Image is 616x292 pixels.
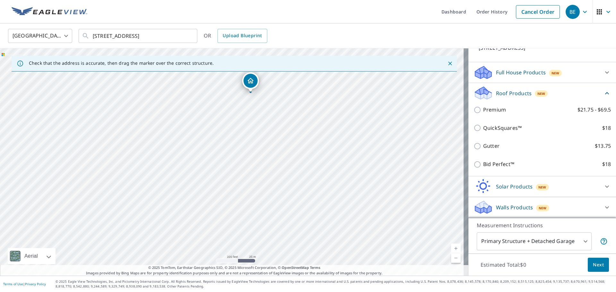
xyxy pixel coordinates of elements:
a: Current Level 18, Zoom Out [451,253,461,263]
span: New [539,205,547,211]
span: Your report will include the primary structure and a detached garage if one exists. [600,238,608,245]
p: Bid Perfect™ [483,160,514,168]
div: Dropped pin, building 1, Residential property, 330-338 Wenonah Ave Mantua, NJ 08051 [242,72,259,92]
p: Measurement Instructions [477,221,608,229]
a: Terms of Use [3,282,23,286]
span: © 2025 TomTom, Earthstar Geographics SIO, © 2025 Microsoft Corporation, © [148,265,321,271]
p: | [3,282,46,286]
span: New [552,71,560,76]
a: Upload Blueprint [218,29,267,43]
div: [GEOGRAPHIC_DATA] [8,27,72,45]
p: $21.75 - $69.5 [577,106,611,114]
p: © 2025 Eagle View Technologies, Inc. and Pictometry International Corp. All Rights Reserved. Repo... [56,279,613,289]
input: Search by address or latitude-longitude [93,27,184,45]
p: $13.75 [595,142,611,150]
p: Estimated Total: $0 [475,258,531,272]
div: Solar ProductsNew [474,179,611,194]
div: BE [566,5,580,19]
span: Upload Blueprint [223,32,262,40]
p: Roof Products [496,89,532,97]
div: Aerial [22,248,40,264]
div: Primary Structure + Detached Garage [477,232,592,250]
p: Solar Products [496,183,533,190]
a: OpenStreetMap [282,265,309,270]
div: Full House ProductsNew [474,65,611,80]
a: Privacy Policy [25,282,46,286]
button: Next [588,258,609,272]
p: Check that the address is accurate, then drag the marker over the correct structure. [29,60,214,66]
div: Roof ProductsNew [474,86,611,101]
a: Current Level 18, Zoom In [451,244,461,253]
img: EV Logo [12,7,87,17]
p: $18 [602,124,611,132]
a: Cancel Order [516,5,560,19]
p: QuickSquares™ [483,124,522,132]
span: Next [593,261,604,269]
p: Premium [483,106,506,114]
a: Terms [310,265,321,270]
div: OR [204,29,267,43]
button: Close [446,59,454,68]
p: Gutter [483,142,500,150]
p: Full House Products [496,69,546,76]
p: Walls Products [496,204,533,211]
div: Walls ProductsNew [474,200,611,215]
span: New [538,185,546,190]
div: Aerial [8,248,56,264]
span: New [537,91,545,96]
p: $18 [602,160,611,168]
